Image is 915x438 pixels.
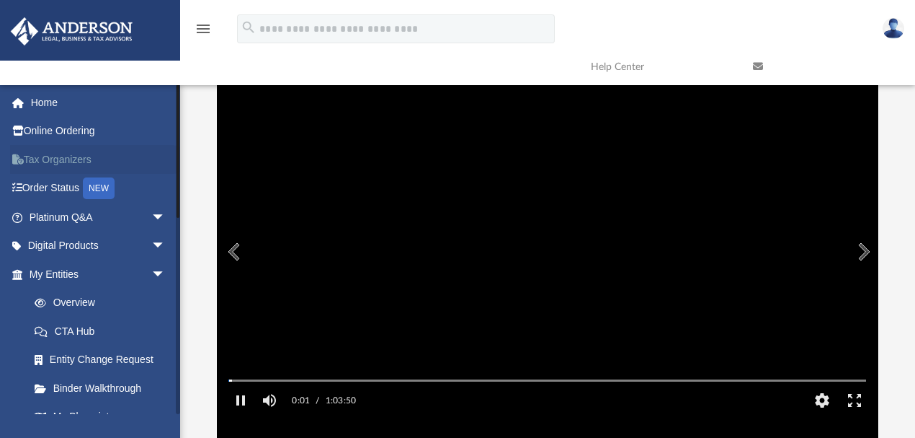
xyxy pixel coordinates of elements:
a: Home [10,88,187,117]
button: Previous File [217,232,249,272]
a: Order StatusNEW [10,174,187,203]
span: arrow_drop_down [151,203,180,232]
label: 1:03:50 [326,386,357,415]
span: / [316,386,319,415]
span: arrow_drop_down [151,260,180,289]
a: Tax Organizers [10,145,187,174]
button: Pause [224,386,256,415]
a: CTA Hub [20,317,187,346]
a: Digital Productsarrow_drop_down [10,232,187,260]
a: My Entitiesarrow_drop_down [10,260,187,289]
div: File preview [217,66,878,438]
a: Binder Walkthrough [20,374,187,403]
img: User Pic [883,18,904,39]
a: My Blueprint [20,403,180,432]
img: Anderson Advisors Platinum Portal [6,17,137,45]
a: menu [195,27,212,38]
a: Help Center [580,38,742,95]
a: Overview [20,289,187,317]
a: Online Ordering [10,117,187,146]
label: 0:01 [292,386,310,415]
button: Next File [847,232,878,272]
i: menu [195,20,212,38]
div: Media Slider [217,375,878,386]
div: NEW [83,178,115,199]
button: Mute [256,386,282,415]
a: Entity Change Request [20,346,187,375]
a: Platinum Q&Aarrow_drop_down [10,203,187,232]
span: arrow_drop_down [151,232,180,261]
i: search [241,19,256,35]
